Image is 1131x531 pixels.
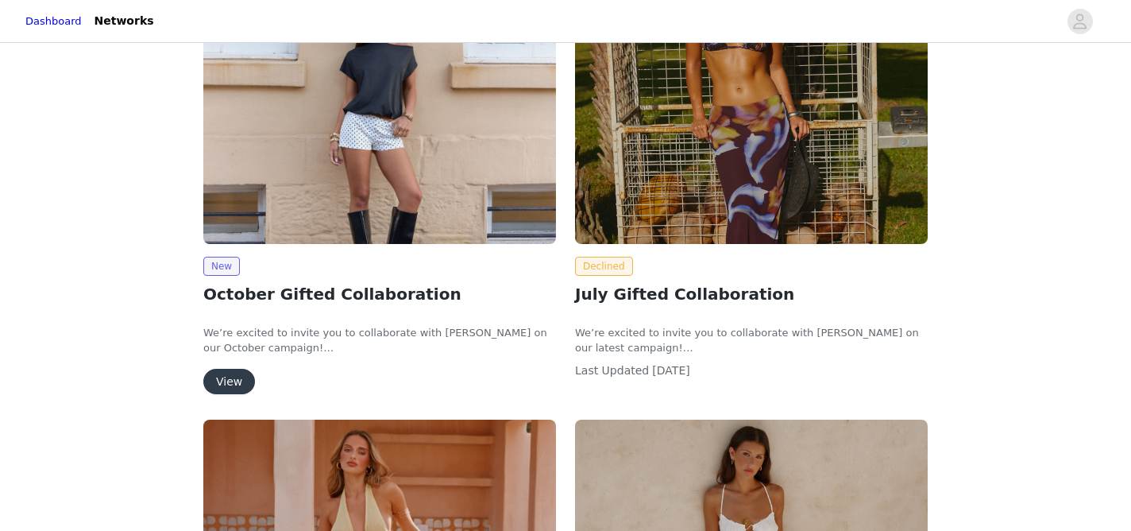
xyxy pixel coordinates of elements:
[25,14,82,29] a: Dashboard
[575,364,649,377] span: Last Updated
[1072,9,1087,34] div: avatar
[203,325,556,356] p: We’re excited to invite you to collaborate with [PERSON_NAME] on our October campaign!
[575,325,928,356] p: We’re excited to invite you to collaborate with [PERSON_NAME] on our latest campaign!
[575,257,633,276] span: Declined
[203,257,240,276] span: New
[575,282,928,306] h2: July Gifted Collaboration
[203,369,255,394] button: View
[203,282,556,306] h2: October Gifted Collaboration
[652,364,689,377] span: [DATE]
[203,376,255,388] a: View
[85,3,164,39] a: Networks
